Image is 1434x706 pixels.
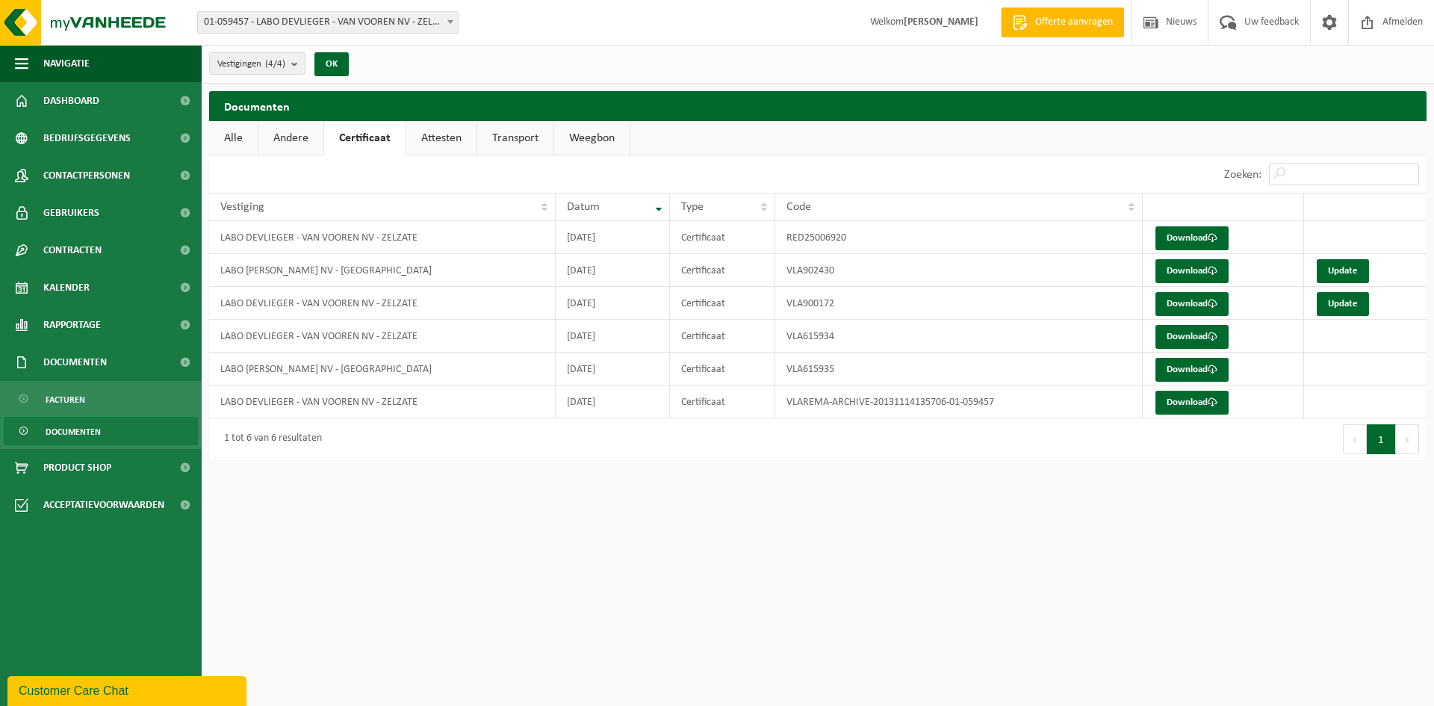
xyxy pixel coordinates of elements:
[217,426,322,453] div: 1 tot 6 van 6 resultaten
[670,385,775,418] td: Certificaat
[1155,391,1229,415] a: Download
[43,120,131,157] span: Bedrijfsgegevens
[775,320,1143,353] td: VLA615934
[43,232,102,269] span: Contracten
[1343,424,1367,454] button: Previous
[406,121,477,155] a: Attesten
[556,385,670,418] td: [DATE]
[775,254,1143,287] td: VLA902430
[1317,292,1369,316] a: Update
[43,45,90,82] span: Navigatie
[681,201,704,213] span: Type
[43,157,130,194] span: Contactpersonen
[1031,15,1117,30] span: Offerte aanvragen
[670,320,775,353] td: Certificaat
[477,121,553,155] a: Transport
[7,673,249,706] iframe: chat widget
[209,320,556,353] td: LABO DEVLIEGER - VAN VOOREN NV - ZELZATE
[904,16,978,28] strong: [PERSON_NAME]
[43,306,101,344] span: Rapportage
[775,385,1143,418] td: VLAREMA-ARCHIVE-20131114135706-01-059457
[786,201,811,213] span: Code
[1155,226,1229,250] a: Download
[220,201,264,213] span: Vestiging
[43,194,99,232] span: Gebruikers
[46,418,101,446] span: Documenten
[4,417,198,445] a: Documenten
[775,287,1143,320] td: VLA900172
[43,82,99,120] span: Dashboard
[258,121,323,155] a: Andere
[1155,259,1229,283] a: Download
[209,91,1427,120] h2: Documenten
[670,221,775,254] td: Certificaat
[209,121,258,155] a: Alle
[197,11,459,34] span: 01-059457 - LABO DEVLIEGER - VAN VOOREN NV - ZELZATE
[43,344,107,381] span: Documenten
[670,287,775,320] td: Certificaat
[198,12,458,33] span: 01-059457 - LABO DEVLIEGER - VAN VOOREN NV - ZELZATE
[556,353,670,385] td: [DATE]
[775,221,1143,254] td: RED25006920
[209,287,556,320] td: LABO DEVLIEGER - VAN VOOREN NV - ZELZATE
[46,385,85,414] span: Facturen
[4,385,198,413] a: Facturen
[1001,7,1124,37] a: Offerte aanvragen
[314,52,349,76] button: OK
[209,353,556,385] td: LABO [PERSON_NAME] NV - [GEOGRAPHIC_DATA]
[556,320,670,353] td: [DATE]
[670,353,775,385] td: Certificaat
[1396,424,1419,454] button: Next
[556,254,670,287] td: [DATE]
[1155,358,1229,382] a: Download
[775,353,1143,385] td: VLA615935
[209,385,556,418] td: LABO DEVLIEGER - VAN VOOREN NV - ZELZATE
[43,486,164,524] span: Acceptatievoorwaarden
[209,254,556,287] td: LABO [PERSON_NAME] NV - [GEOGRAPHIC_DATA]
[556,221,670,254] td: [DATE]
[1224,169,1261,181] label: Zoeken:
[265,59,285,69] count: (4/4)
[217,53,285,75] span: Vestigingen
[670,254,775,287] td: Certificaat
[43,449,111,486] span: Product Shop
[556,287,670,320] td: [DATE]
[1317,259,1369,283] a: Update
[209,221,556,254] td: LABO DEVLIEGER - VAN VOOREN NV - ZELZATE
[567,201,600,213] span: Datum
[1155,325,1229,349] a: Download
[1155,292,1229,316] a: Download
[209,52,305,75] button: Vestigingen(4/4)
[43,269,90,306] span: Kalender
[554,121,630,155] a: Weegbon
[1367,424,1396,454] button: 1
[324,121,406,155] a: Certificaat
